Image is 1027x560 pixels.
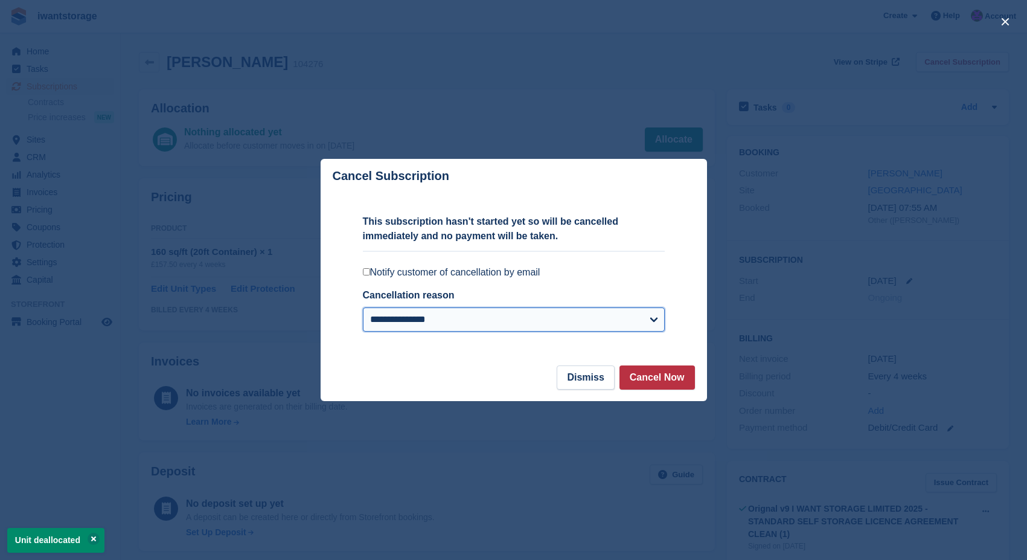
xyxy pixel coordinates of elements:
[333,169,449,183] p: Cancel Subscription
[7,528,104,553] p: Unit deallocated
[619,365,695,390] button: Cancel Now
[557,365,614,390] button: Dismiss
[363,214,665,243] p: This subscription hasn't started yet so will be cancelled immediately and no payment will be taken.
[996,12,1015,31] button: close
[363,266,665,278] label: Notify customer of cancellation by email
[363,268,370,275] input: Notify customer of cancellation by email
[363,290,455,300] label: Cancellation reason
